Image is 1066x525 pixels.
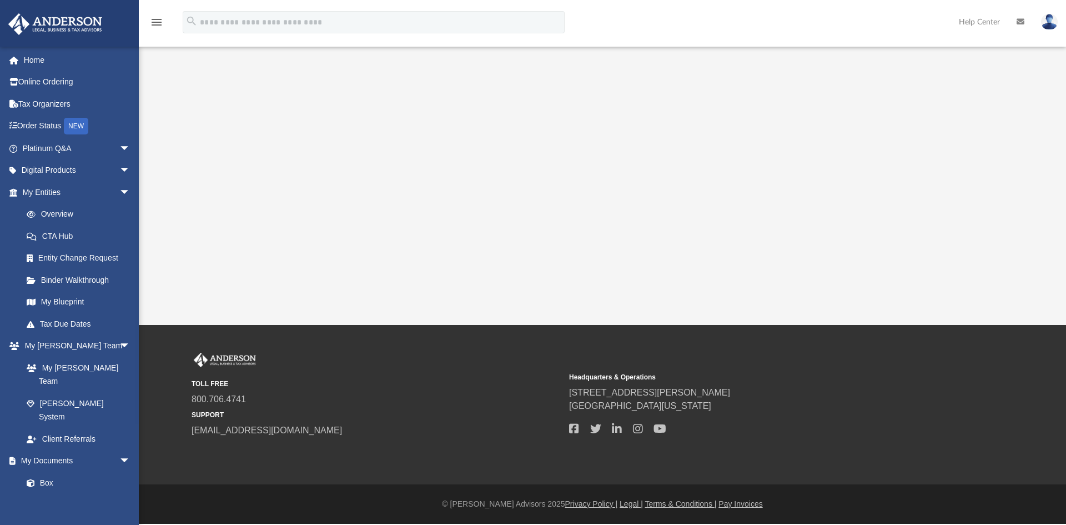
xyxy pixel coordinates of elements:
a: menu [150,21,163,29]
img: User Pic [1041,14,1058,30]
a: Platinum Q&Aarrow_drop_down [8,137,147,159]
div: © [PERSON_NAME] Advisors 2025 [139,498,1066,510]
small: Headquarters & Operations [569,372,939,382]
a: Home [8,49,147,71]
a: My Documentsarrow_drop_down [8,450,142,472]
a: Terms & Conditions | [645,499,717,508]
span: arrow_drop_down [119,159,142,182]
a: My Blueprint [16,291,142,313]
a: Order StatusNEW [8,115,147,138]
a: Client Referrals [16,428,142,450]
a: [PERSON_NAME] System [16,392,142,428]
a: CTA Hub [16,225,147,247]
div: NEW [64,118,88,134]
a: Binder Walkthrough [16,269,147,291]
i: menu [150,16,163,29]
a: Pay Invoices [718,499,762,508]
a: Privacy Policy | [565,499,618,508]
a: 800.706.4741 [192,394,246,404]
a: [GEOGRAPHIC_DATA][US_STATE] [569,401,711,411]
a: Online Ordering [8,71,147,93]
a: Tax Organizers [8,93,147,115]
span: arrow_drop_down [119,450,142,473]
img: Anderson Advisors Platinum Portal [5,13,105,35]
i: search [185,15,198,27]
a: Legal | [620,499,643,508]
a: Overview [16,203,147,226]
small: TOLL FREE [192,379,561,389]
a: [EMAIL_ADDRESS][DOMAIN_NAME] [192,426,342,435]
a: Box [16,472,136,494]
a: My [PERSON_NAME] Team [16,357,136,392]
span: arrow_drop_down [119,181,142,204]
a: Entity Change Request [16,247,147,269]
span: arrow_drop_down [119,137,142,160]
img: Anderson Advisors Platinum Portal [192,353,258,367]
a: Tax Due Dates [16,313,147,335]
a: [STREET_ADDRESS][PERSON_NAME] [569,388,730,397]
span: arrow_drop_down [119,335,142,358]
a: My Entitiesarrow_drop_down [8,181,147,203]
a: Digital Productsarrow_drop_down [8,159,147,182]
a: My [PERSON_NAME] Teamarrow_drop_down [8,335,142,357]
small: SUPPORT [192,410,561,420]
